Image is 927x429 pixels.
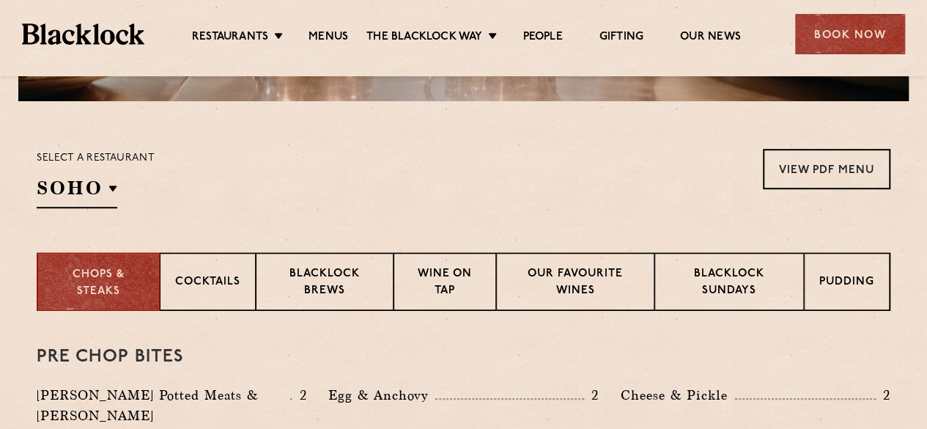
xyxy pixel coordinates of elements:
p: Cocktails [175,274,240,293]
h3: Pre Chop Bites [37,348,890,367]
p: Blacklock Sundays [670,266,788,301]
h2: SOHO [37,175,117,208]
img: BL_Textured_Logo-footer-cropped.svg [22,23,144,44]
a: Gifting [599,30,643,46]
p: Pudding [819,274,874,293]
p: Cheese & Pickle [621,385,735,406]
a: People [522,30,562,46]
p: 2 [584,386,599,405]
a: View PDF Menu [763,149,890,189]
a: Restaurants [192,30,268,46]
p: Chops & Steaks [53,267,144,300]
p: Wine on Tap [409,266,481,301]
p: Select a restaurant [37,149,155,168]
a: Menus [309,30,348,46]
p: Blacklock Brews [271,266,378,301]
div: Book Now [795,14,905,54]
p: Our favourite wines [511,266,638,301]
p: [PERSON_NAME] Potted Meats & [PERSON_NAME] [37,385,290,426]
p: 2 [876,386,890,405]
a: Our News [680,30,741,46]
p: 2 [292,386,306,405]
p: Egg & Anchovy [328,385,435,406]
a: The Blacklock Way [366,30,482,46]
